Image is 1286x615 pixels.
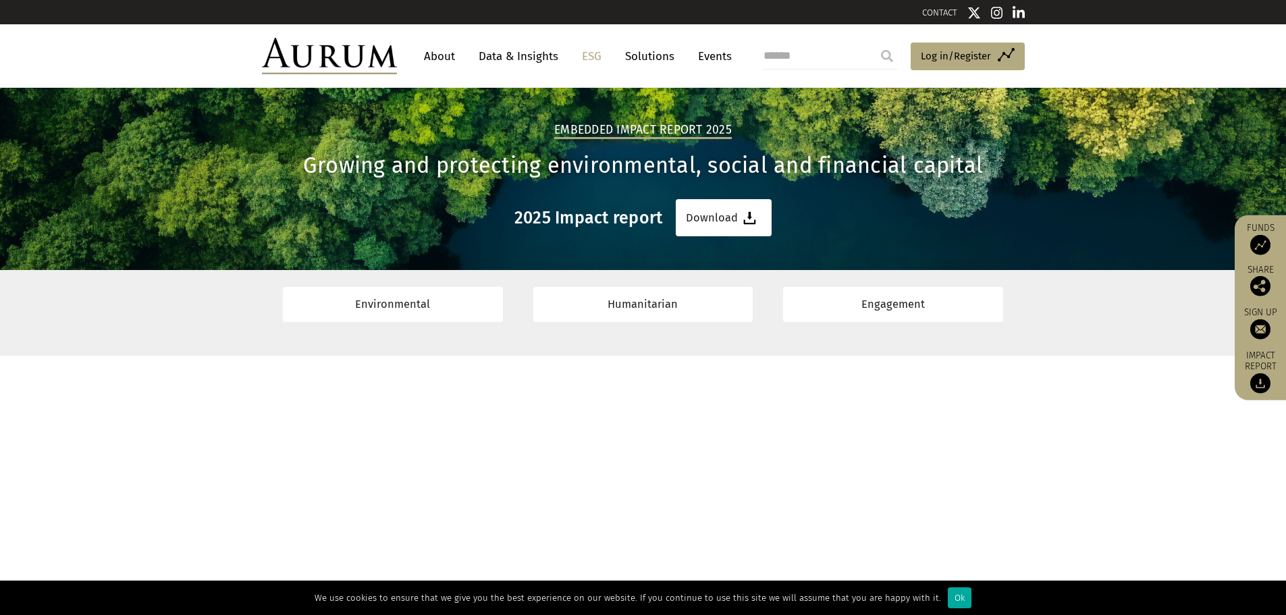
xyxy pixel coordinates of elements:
[472,44,565,69] a: Data & Insights
[262,38,397,74] img: Aurum
[575,44,608,69] a: ESG
[691,44,732,69] a: Events
[921,48,991,64] span: Log in/Register
[533,287,753,321] a: Humanitarian
[783,287,1003,321] a: Engagement
[948,587,971,608] div: Ok
[417,44,462,69] a: About
[618,44,681,69] a: Solutions
[283,287,503,321] a: Environmental
[991,6,1003,20] img: Instagram icon
[1241,306,1279,339] a: Sign up
[514,208,663,228] h3: 2025 Impact report
[922,7,957,18] a: CONTACT
[1241,349,1279,394] a: Impact report
[1250,234,1270,255] img: Access Funds
[676,199,772,236] a: Download
[1250,319,1270,339] img: Sign up to our newsletter
[911,43,1025,71] a: Log in/Register
[262,153,1025,179] h1: Growing and protecting environmental, social and financial capital
[1013,6,1025,20] img: Linkedin icon
[874,43,901,70] input: Submit
[554,123,732,139] h2: Embedded Impact report 2025
[1241,265,1279,296] div: Share
[1250,275,1270,296] img: Share this post
[1241,221,1279,255] a: Funds
[967,6,981,20] img: Twitter icon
